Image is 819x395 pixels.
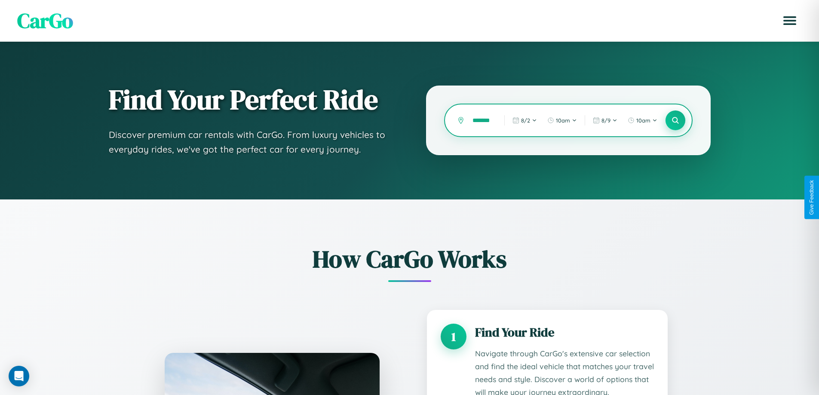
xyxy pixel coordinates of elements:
span: CarGo [17,6,73,35]
span: 8 / 2 [521,117,530,124]
span: 8 / 9 [601,117,610,124]
h2: How CarGo Works [152,242,668,276]
h3: Find Your Ride [475,324,654,341]
span: 10am [636,117,650,124]
span: 10am [556,117,570,124]
p: Discover premium car rentals with CarGo. From luxury vehicles to everyday rides, we've got the pe... [109,128,392,156]
h1: Find Your Perfect Ride [109,85,392,115]
div: 1 [441,324,466,349]
button: 10am [543,113,581,127]
div: Open Intercom Messenger [9,366,29,386]
button: 8/2 [508,113,541,127]
button: 10am [623,113,662,127]
button: 8/9 [589,113,622,127]
button: Open menu [778,9,802,33]
div: Give Feedback [809,180,815,215]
